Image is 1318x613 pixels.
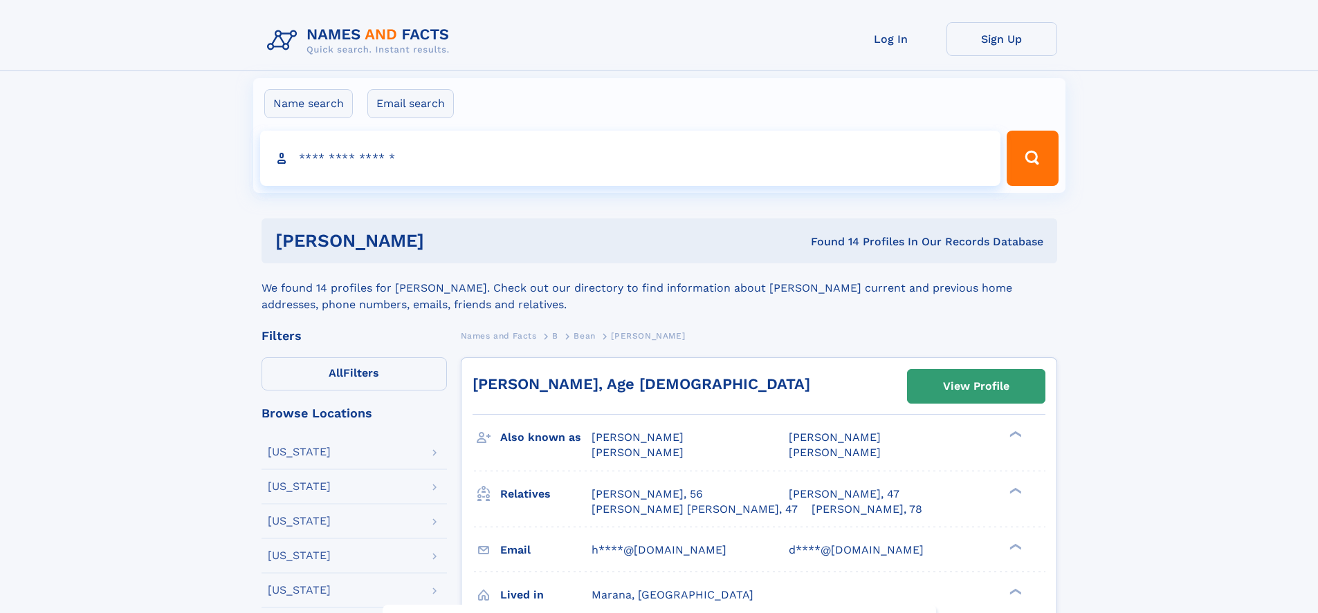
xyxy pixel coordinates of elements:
[262,263,1057,313] div: We found 14 profiles for [PERSON_NAME]. Check out our directory to find information about [PERSON...
[1006,430,1023,439] div: ❯
[262,407,447,419] div: Browse Locations
[908,370,1045,403] a: View Profile
[268,550,331,561] div: [US_STATE]
[574,327,595,344] a: Bean
[946,22,1057,56] a: Sign Up
[275,232,618,249] h1: [PERSON_NAME]
[500,426,592,449] h3: Also known as
[260,131,1001,186] input: search input
[264,89,353,118] label: Name search
[943,370,1009,402] div: View Profile
[268,446,331,458] div: [US_STATE]
[262,330,447,342] div: Filters
[268,516,331,527] div: [US_STATE]
[1007,131,1058,186] button: Search Button
[789,487,899,502] a: [PERSON_NAME], 47
[461,327,537,344] a: Names and Facts
[552,331,558,341] span: B
[1006,542,1023,551] div: ❯
[1006,486,1023,495] div: ❯
[552,327,558,344] a: B
[500,482,592,506] h3: Relatives
[592,502,798,517] a: [PERSON_NAME] [PERSON_NAME], 47
[268,585,331,596] div: [US_STATE]
[789,446,881,459] span: [PERSON_NAME]
[500,583,592,607] h3: Lived in
[500,538,592,562] h3: Email
[617,234,1043,249] div: Found 14 Profiles In Our Records Database
[592,588,753,601] span: Marana, [GEOGRAPHIC_DATA]
[592,431,684,444] span: [PERSON_NAME]
[329,366,343,379] span: All
[262,357,447,390] label: Filters
[574,331,595,341] span: Bean
[836,22,946,56] a: Log In
[592,446,684,459] span: [PERSON_NAME]
[592,487,703,502] a: [PERSON_NAME], 56
[367,89,454,118] label: Email search
[1006,587,1023,596] div: ❯
[473,375,810,393] a: [PERSON_NAME], Age [DEMOGRAPHIC_DATA]
[611,331,685,341] span: [PERSON_NAME]
[789,431,881,444] span: [PERSON_NAME]
[262,22,461,59] img: Logo Names and Facts
[812,502,922,517] a: [PERSON_NAME], 78
[268,481,331,492] div: [US_STATE]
